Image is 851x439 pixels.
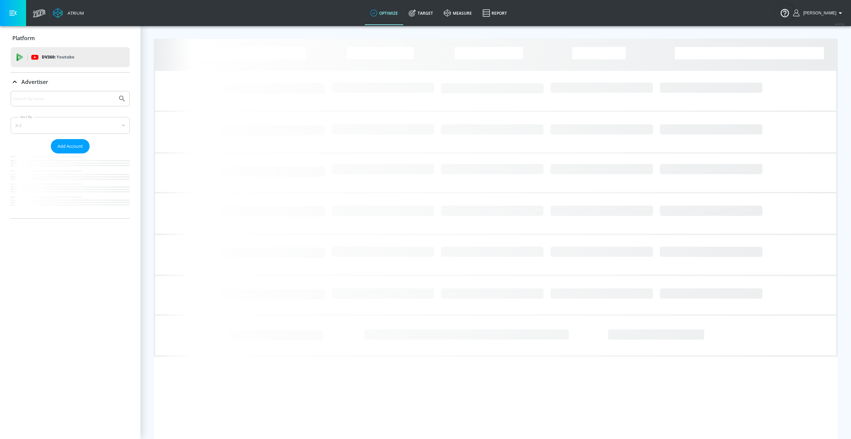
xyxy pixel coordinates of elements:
[19,115,33,119] label: Sort By
[11,91,130,218] div: Advertiser
[51,139,90,153] button: Add Account
[21,78,48,86] p: Advertiser
[438,1,477,25] a: measure
[477,1,512,25] a: Report
[11,47,130,67] div: DV360: Youtube
[65,10,84,16] div: Atrium
[12,34,35,42] p: Platform
[365,1,403,25] a: optimize
[11,29,130,47] div: Platform
[42,53,74,61] p: DV360:
[11,117,130,134] div: A-Z
[11,153,130,218] nav: list of Advertiser
[801,11,836,15] span: login as: andersson.ceron@zefr.com
[11,73,130,91] div: Advertiser
[58,142,83,150] span: Add Account
[403,1,438,25] a: Target
[793,9,844,17] button: [PERSON_NAME]
[13,94,115,103] input: Search by name
[835,22,844,26] span: v 4.25.4
[53,8,84,18] a: Atrium
[775,3,794,22] button: Open Resource Center
[57,53,74,61] p: Youtube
